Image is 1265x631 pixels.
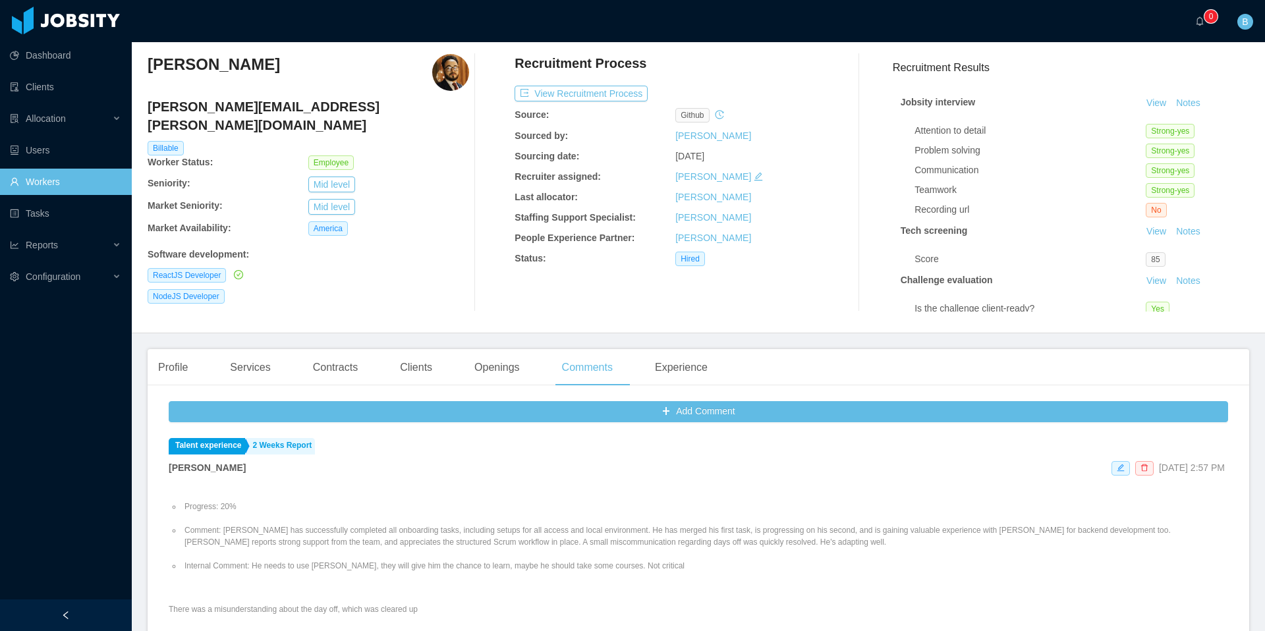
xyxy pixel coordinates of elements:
div: Teamwork [914,183,1146,197]
a: icon: pie-chartDashboard [10,42,121,69]
div: Contracts [302,349,368,386]
b: Worker Status: [148,157,213,167]
li: Internal Comment: He needs to use [PERSON_NAME], they will give him the chance to learn, maybe he... [182,560,1228,572]
div: Problem solving [914,144,1146,157]
span: America [308,221,348,236]
span: Configuration [26,271,80,282]
button: Notes [1171,273,1206,289]
strong: Jobsity interview [901,97,976,107]
b: Recruiter assigned: [515,171,601,182]
span: Billable [148,141,184,155]
a: [PERSON_NAME] [675,212,751,223]
sup: 0 [1204,10,1218,23]
b: Status: [515,253,546,263]
i: icon: delete [1140,464,1148,472]
a: icon: profileTasks [10,200,121,227]
strong: Tech screening [901,225,968,236]
i: icon: bell [1195,16,1204,26]
strong: [PERSON_NAME] [169,462,246,473]
div: Openings [464,349,530,386]
a: icon: robotUsers [10,137,121,163]
span: [DATE] [675,151,704,161]
b: People Experience Partner: [515,233,634,243]
a: View [1142,226,1171,236]
a: View [1142,97,1171,108]
li: Comment: [PERSON_NAME] has successfully completed all onboarding tasks, including setups for all ... [182,524,1228,548]
i: icon: check-circle [234,270,243,279]
i: icon: edit [1117,464,1125,472]
div: Recording url [914,203,1146,217]
button: Mid level [308,199,355,215]
span: Strong-yes [1146,163,1195,178]
span: ReactJS Developer [148,268,226,283]
b: Sourced by: [515,130,568,141]
i: icon: history [715,110,724,119]
b: Last allocator: [515,192,578,202]
span: 85 [1146,252,1165,267]
button: Notes [1171,224,1206,240]
span: Strong-yes [1146,124,1195,138]
h4: [PERSON_NAME][EMAIL_ADDRESS][PERSON_NAME][DOMAIN_NAME] [148,97,469,134]
img: 6d6bf6d3-4627-4e75-af2b-4d24eceaeaa3_6703ec1a293b3-400w.png [432,54,469,91]
h3: Recruitment Results [893,59,1249,76]
a: icon: exportView Recruitment Process [515,88,648,99]
span: [DATE] 2:57 PM [1159,462,1225,473]
a: View [1142,275,1171,286]
b: Sourcing date: [515,151,579,161]
span: Strong-yes [1146,183,1195,198]
span: NodeJS Developer [148,289,225,304]
i: icon: setting [10,272,19,281]
b: Seniority: [148,178,190,188]
p: There was a misunderstanding about the day off, which was cleared up [169,603,1228,615]
a: icon: auditClients [10,74,121,100]
a: [PERSON_NAME] [675,130,751,141]
a: [PERSON_NAME] [675,233,751,243]
button: Mid level [308,177,355,192]
div: Attention to detail [914,124,1146,138]
button: icon: plusAdd Comment [169,401,1228,422]
a: icon: check-circle [231,269,243,280]
strong: Challenge evaluation [901,275,993,285]
b: Software development : [148,249,249,260]
a: [PERSON_NAME] [675,192,751,202]
div: Experience [644,349,718,386]
span: Hired [675,252,705,266]
b: Staffing Support Specialist: [515,212,636,223]
i: icon: line-chart [10,240,19,250]
a: 2 Weeks Report [246,438,316,454]
a: Talent experience [169,438,245,454]
i: icon: edit [754,172,763,181]
b: Market Availability: [148,223,231,233]
span: Strong-yes [1146,144,1195,158]
span: B [1242,14,1248,30]
div: Is the challenge client-ready? [914,302,1146,315]
span: Employee [308,155,354,170]
b: Source: [515,109,549,120]
div: Clients [389,349,443,386]
div: Score [914,252,1146,266]
span: Allocation [26,113,66,124]
button: icon: exportView Recruitment Process [515,86,648,101]
button: Notes [1171,96,1206,111]
div: Comments [551,349,623,386]
a: [PERSON_NAME] [675,171,751,182]
b: Market Seniority: [148,200,223,211]
span: Reports [26,240,58,250]
div: Services [219,349,281,386]
span: No [1146,203,1166,217]
span: Yes [1146,302,1169,316]
h3: [PERSON_NAME] [148,54,280,75]
i: icon: solution [10,114,19,123]
h4: Recruitment Process [515,54,646,72]
a: icon: userWorkers [10,169,121,195]
li: Progress: 20% [182,501,1228,512]
div: Communication [914,163,1146,177]
div: Profile [148,349,198,386]
span: github [675,108,709,123]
